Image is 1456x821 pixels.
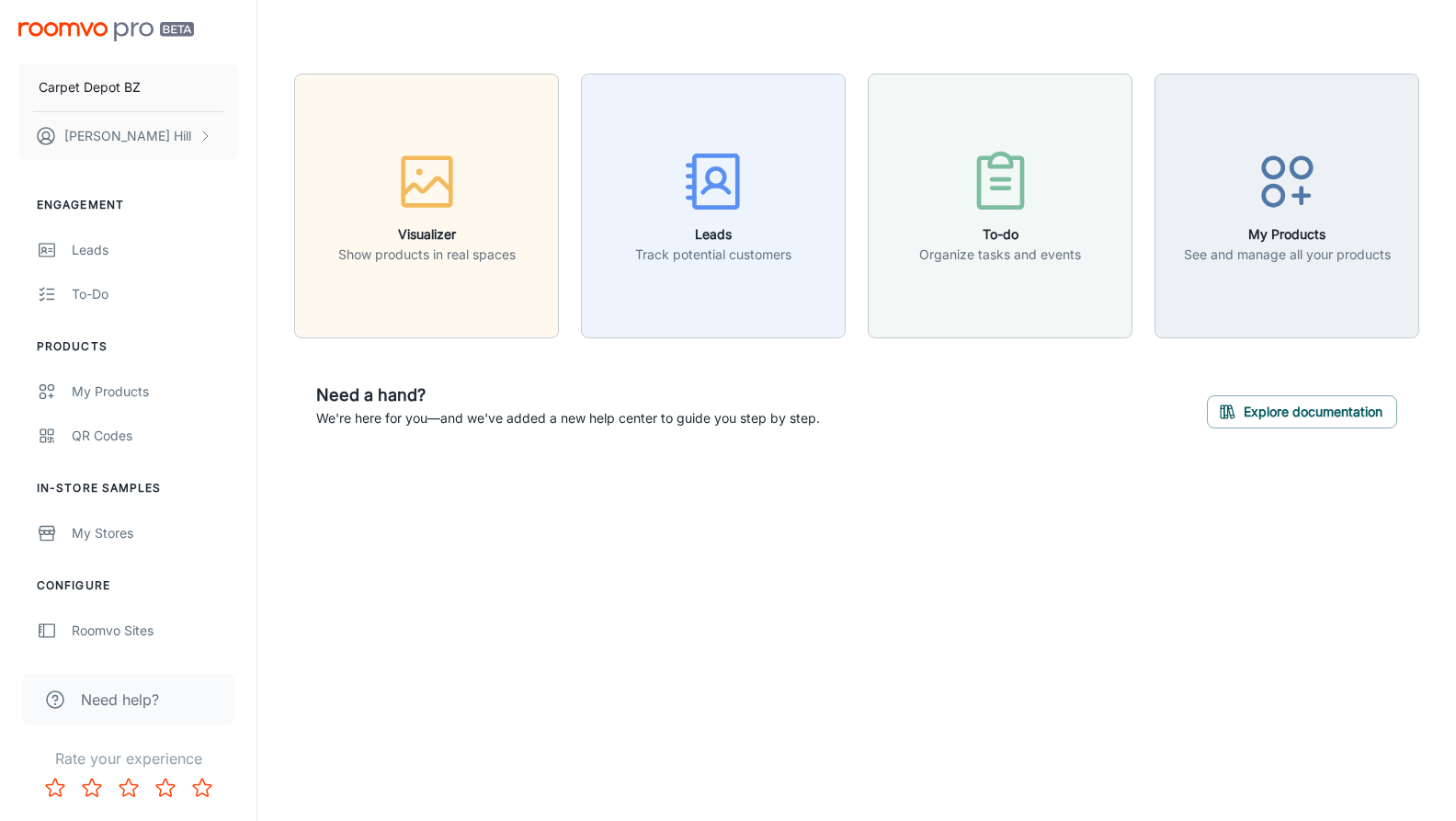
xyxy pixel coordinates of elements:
[72,426,238,446] div: QR Codes
[581,74,846,338] button: LeadsTrack potential customers
[1207,401,1397,419] a: Explore documentation
[1155,74,1419,338] button: My ProductsSee and manage all your products
[338,245,516,265] p: Show products in real spaces
[868,195,1132,213] a: To-doOrganize tasks and events
[72,382,238,402] div: My Products
[1155,195,1419,213] a: My ProductsSee and manage all your products
[18,22,194,41] img: Roomvo PRO Beta
[1184,224,1391,245] h6: My Products
[64,126,191,146] p: [PERSON_NAME] Hill
[72,284,238,304] div: To-do
[72,240,238,260] div: Leads
[635,224,791,245] h6: Leads
[868,74,1132,338] button: To-doOrganize tasks and events
[316,382,820,408] h6: Need a hand?
[18,63,238,111] button: Carpet Depot BZ
[919,245,1081,265] p: Organize tasks and events
[72,523,238,543] div: My Stores
[338,224,516,245] h6: Visualizer
[294,74,559,338] button: VisualizerShow products in real spaces
[635,245,791,265] p: Track potential customers
[39,77,141,97] p: Carpet Depot BZ
[18,112,238,160] button: [PERSON_NAME] Hill
[1184,245,1391,265] p: See and manage all your products
[919,224,1081,245] h6: To-do
[581,195,846,213] a: LeadsTrack potential customers
[316,408,820,428] p: We're here for you—and we've added a new help center to guide you step by step.
[1207,395,1397,428] button: Explore documentation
